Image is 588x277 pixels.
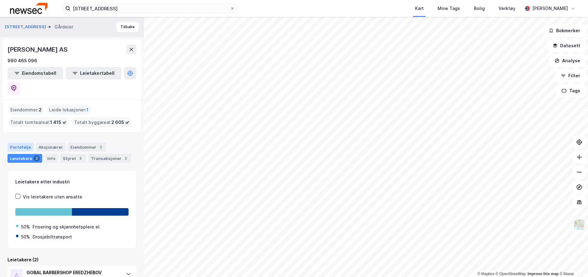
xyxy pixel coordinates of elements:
[77,155,84,162] div: 3
[21,233,30,241] div: 50%
[557,247,588,277] iframe: Chat Widget
[89,154,131,163] div: Transaksjoner
[54,23,73,31] div: Gårdeier
[415,5,424,12] div: Kart
[36,143,65,151] div: Aksjonærer
[27,269,120,276] div: GOBAL BARBERSHOP EREDZHEBOV
[474,5,485,12] div: Bolig
[549,54,585,67] button: Analyse
[8,44,69,54] div: [PERSON_NAME] AS
[33,223,101,231] div: Frisering og skjønnhetspleie el.
[543,24,585,37] button: Bokmerker
[557,247,588,277] div: Kontrollprogram for chat
[8,67,63,80] button: Eiendomstabell
[39,106,42,114] span: 2
[72,117,132,127] div: Totalt byggareal :
[33,233,72,241] div: Drosjebiltransport
[47,105,91,115] div: Leide lokasjoner :
[499,5,515,12] div: Verktøy
[547,39,585,52] button: Datasett
[50,119,67,126] span: 1 415 ㎡
[5,24,47,30] button: [STREET_ADDRESS]
[116,22,139,32] button: Tilbake
[8,117,69,127] div: Totalt tomteareal :
[111,119,129,126] span: 2 605 ㎡
[573,219,585,231] img: Z
[532,5,568,12] div: [PERSON_NAME]
[8,256,136,264] div: Leietakere (2)
[86,106,89,114] span: 1
[8,105,44,115] div: Eiendommer :
[556,85,585,97] button: Tags
[21,223,30,231] div: 50%
[123,155,129,162] div: 2
[8,143,33,151] div: Portefølje
[15,178,129,186] div: Leietakere etter industri
[8,57,37,64] div: 990 465 096
[66,67,121,80] button: Leietakertabell
[477,272,494,276] a: Mapbox
[10,3,48,14] img: newsec-logo.f6e21ccffca1b3a03d2d.png
[8,154,42,163] div: Leietakere
[98,144,104,150] div: 2
[555,69,585,82] button: Filter
[23,193,82,201] div: Vis leietakere uten ansatte
[45,154,58,163] div: Info
[438,5,460,12] div: Mine Tags
[60,154,86,163] div: Styret
[70,4,230,13] input: Søk på adresse, matrikkel, gårdeiere, leietakere eller personer
[68,143,106,151] div: Eiendommer
[528,272,559,276] a: Improve this map
[33,155,40,162] div: 2
[496,272,526,276] a: OpenStreetMap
